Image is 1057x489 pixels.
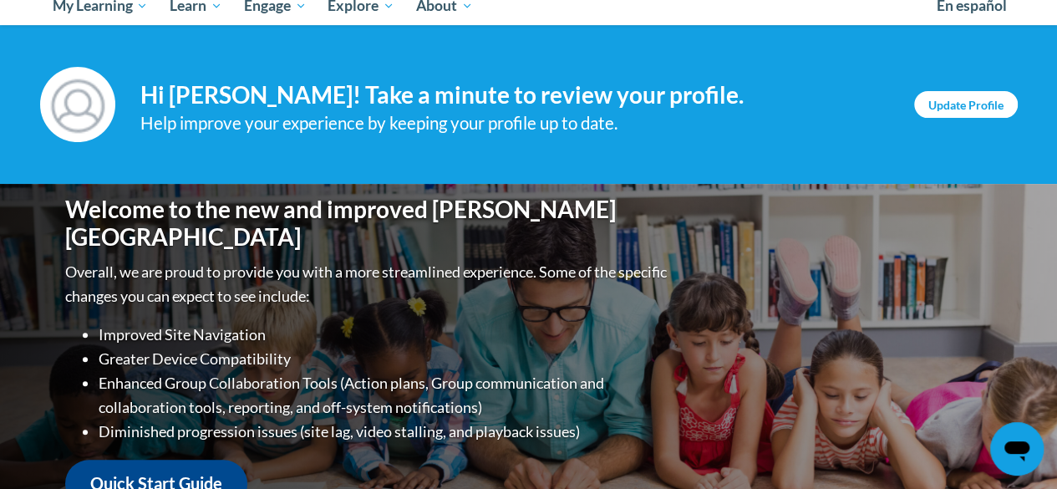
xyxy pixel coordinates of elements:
[40,67,115,142] img: Profile Image
[140,110,889,137] div: Help improve your experience by keeping your profile up to date.
[914,91,1018,118] a: Update Profile
[65,260,671,308] p: Overall, we are proud to provide you with a more streamlined experience. Some of the specific cha...
[990,422,1044,476] iframe: Button to launch messaging window
[99,347,671,371] li: Greater Device Compatibility
[140,81,889,110] h4: Hi [PERSON_NAME]! Take a minute to review your profile.
[99,371,671,420] li: Enhanced Group Collaboration Tools (Action plans, Group communication and collaboration tools, re...
[65,196,671,252] h1: Welcome to the new and improved [PERSON_NAME][GEOGRAPHIC_DATA]
[99,420,671,444] li: Diminished progression issues (site lag, video stalling, and playback issues)
[99,323,671,347] li: Improved Site Navigation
